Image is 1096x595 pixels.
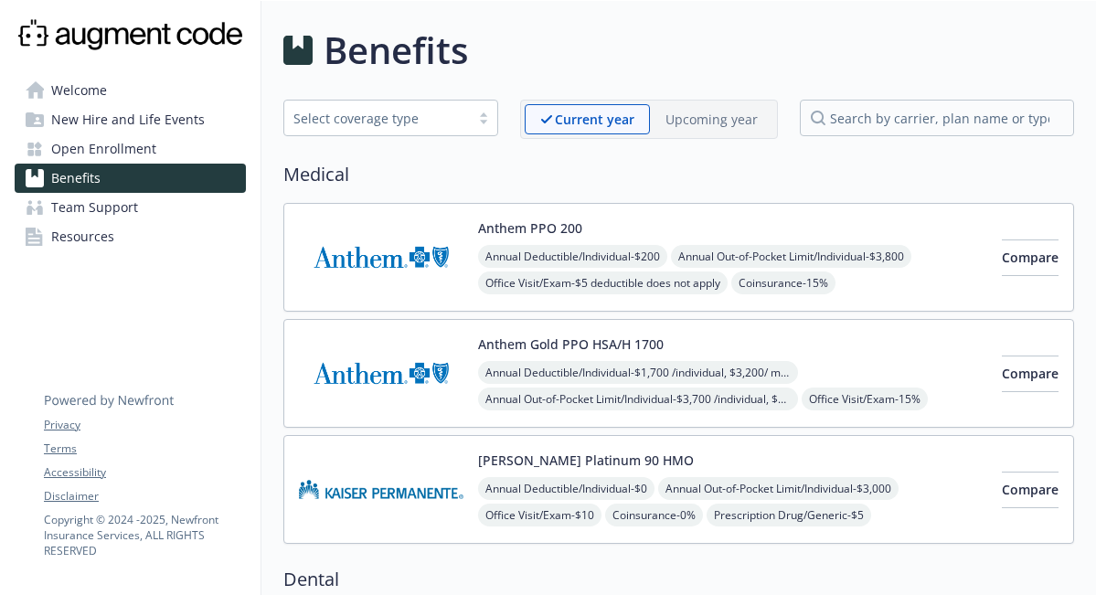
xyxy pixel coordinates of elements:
[555,110,634,129] p: Current year
[1002,356,1059,392] button: Compare
[478,477,654,500] span: Annual Deductible/Individual - $0
[1002,249,1059,266] span: Compare
[478,245,667,268] span: Annual Deductible/Individual - $200
[283,161,1074,188] h2: Medical
[324,23,468,78] h1: Benefits
[478,388,798,410] span: Annual Out-of-Pocket Limit/Individual - $3,700 /individual, $3,700/ member
[1002,472,1059,508] button: Compare
[51,76,107,105] span: Welcome
[15,105,246,134] a: New Hire and Life Events
[731,271,835,294] span: Coinsurance - 15%
[283,566,1074,593] h2: Dental
[299,335,463,412] img: Anthem Blue Cross carrier logo
[51,222,114,251] span: Resources
[51,105,205,134] span: New Hire and Life Events
[44,464,245,481] a: Accessibility
[15,76,246,105] a: Welcome
[478,218,582,238] button: Anthem PPO 200
[802,388,928,410] span: Office Visit/Exam - 15%
[1002,365,1059,382] span: Compare
[478,271,728,294] span: Office Visit/Exam - $5 deductible does not apply
[299,218,463,296] img: Anthem Blue Cross carrier logo
[478,451,694,470] button: [PERSON_NAME] Platinum 90 HMO
[478,361,798,384] span: Annual Deductible/Individual - $1,700 /individual, $3,200/ member
[15,134,246,164] a: Open Enrollment
[478,504,601,526] span: Office Visit/Exam - $10
[707,504,871,526] span: Prescription Drug/Generic - $5
[1002,481,1059,498] span: Compare
[15,164,246,193] a: Benefits
[44,417,245,433] a: Privacy
[658,477,899,500] span: Annual Out-of-Pocket Limit/Individual - $3,000
[44,512,245,558] p: Copyright © 2024 - 2025 , Newfront Insurance Services, ALL RIGHTS RESERVED
[293,109,461,128] div: Select coverage type
[299,451,463,528] img: Kaiser Permanente Insurance Company carrier logo
[15,193,246,222] a: Team Support
[51,134,156,164] span: Open Enrollment
[671,245,911,268] span: Annual Out-of-Pocket Limit/Individual - $3,800
[605,504,703,526] span: Coinsurance - 0%
[51,193,138,222] span: Team Support
[51,164,101,193] span: Benefits
[44,441,245,457] a: Terms
[478,335,664,354] button: Anthem Gold PPO HSA/H 1700
[15,222,246,251] a: Resources
[1002,239,1059,276] button: Compare
[800,100,1074,136] input: search by carrier, plan name or type
[44,488,245,505] a: Disclaimer
[665,110,758,129] p: Upcoming year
